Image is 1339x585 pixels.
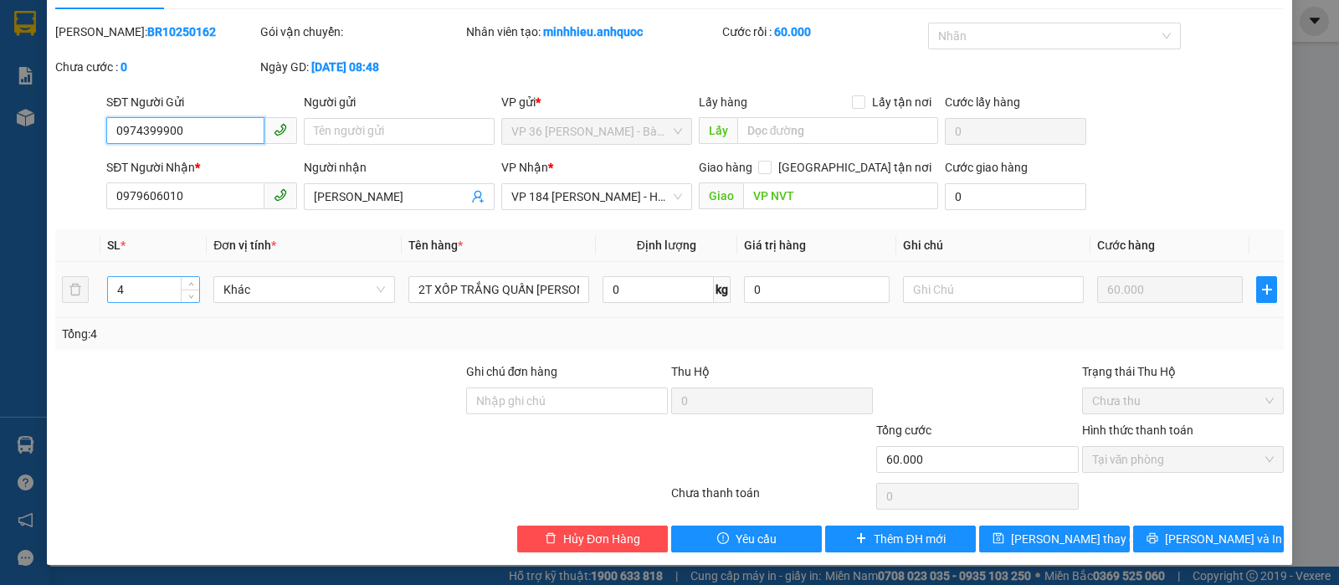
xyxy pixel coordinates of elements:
div: 0979606010 [160,95,295,118]
label: Hình thức thanh toán [1082,423,1193,437]
div: [PERSON_NAME]: [55,23,257,41]
div: VP 184 [PERSON_NAME] - HCM [160,14,295,74]
span: VP 184 Nguyễn Văn Trỗi - HCM [511,184,682,209]
span: Tại văn phòng [1092,447,1274,472]
span: phone [274,123,287,136]
span: delete [545,532,557,546]
div: Trạng thái Thu Hộ [1082,362,1284,381]
button: save[PERSON_NAME] thay đổi [979,526,1130,552]
div: VP gửi [501,93,692,111]
div: Chưa cước : [55,58,257,76]
span: VP 36 Lê Thành Duy - Bà Rịa [511,119,682,144]
th: Ghi chú [896,229,1090,262]
input: Cước lấy hàng [945,118,1086,145]
span: exclamation-circle [717,532,729,546]
span: Đơn vị tính [213,239,276,252]
input: Dọc đường [743,182,939,209]
input: VD: Bàn, Ghế [408,276,589,303]
span: [PERSON_NAME] và In [1165,530,1282,548]
button: plusThêm ĐH mới [825,526,976,552]
button: plus [1256,276,1277,303]
span: user-add [471,190,485,203]
div: Cước rồi : [722,23,924,41]
span: Giao hàng [699,161,752,174]
span: Cước hàng [1097,239,1155,252]
div: Gói vận chuyển: [260,23,462,41]
span: Tổng cước [876,423,931,437]
span: Increase Value [181,277,199,290]
span: VP Nhận [501,161,548,174]
b: 0 [121,60,127,74]
span: plus [855,532,867,546]
b: [DATE] 08:48 [311,60,379,74]
div: Chưa thanh toán [669,484,875,513]
input: 0 [1097,276,1243,303]
button: deleteHủy Đơn Hàng [517,526,668,552]
span: up [186,280,196,290]
input: Ghi Chú [903,276,1084,303]
input: Cước giao hàng [945,183,1086,210]
b: 60.000 [774,25,811,38]
span: Giá trị hàng [744,239,806,252]
div: Ngày GD: [260,58,462,76]
span: Decrease Value [181,290,199,302]
span: Thêm ĐH mới [874,530,945,548]
span: Lấy hàng [699,95,747,109]
span: Hủy Đơn Hàng [563,530,640,548]
span: Yêu cầu [736,530,777,548]
div: Tổng: 4 [62,325,518,343]
div: Nhân viên tạo: [466,23,720,41]
span: down [186,291,196,301]
div: [PERSON_NAME] [160,74,295,95]
button: delete [62,276,89,303]
span: phone [274,188,287,202]
span: Khác [223,277,384,302]
div: Người nhận [304,158,495,177]
button: printer[PERSON_NAME] và In [1133,526,1284,552]
button: exclamation-circleYêu cầu [671,526,822,552]
span: Lấy tận nơi [865,93,938,111]
span: Giao [699,182,743,209]
span: Gửi: [14,16,40,33]
div: 0974399900 [14,74,148,98]
b: BR10250162 [147,25,216,38]
span: Nhận: [160,16,200,33]
label: Cước lấy hàng [945,95,1020,109]
b: minhhieu.anhquoc [543,25,643,38]
input: Ghi chú đơn hàng [466,387,668,414]
span: VP NVT [184,118,270,147]
span: kg [714,276,731,303]
span: Định lượng [637,239,696,252]
span: printer [1147,532,1158,546]
span: Lấy [699,117,737,144]
span: [GEOGRAPHIC_DATA] tận nơi [772,158,938,177]
span: [PERSON_NAME] thay đổi [1011,530,1145,548]
input: Dọc đường [737,117,939,144]
span: save [993,532,1004,546]
div: Người gửi [304,93,495,111]
span: Chưa thu [1092,388,1274,413]
span: plus [1257,283,1276,296]
div: SĐT Người Nhận [106,158,297,177]
div: VP 36 [PERSON_NAME] - Bà Rịa [14,14,148,74]
label: Cước giao hàng [945,161,1028,174]
label: Ghi chú đơn hàng [466,365,558,378]
span: Thu Hộ [671,365,710,378]
span: Tên hàng [408,239,463,252]
div: SĐT Người Gửi [106,93,297,111]
span: SL [107,239,121,252]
